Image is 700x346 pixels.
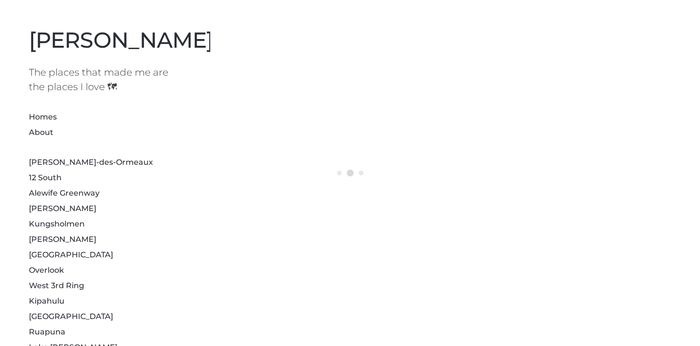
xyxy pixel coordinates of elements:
a: [PERSON_NAME] [29,235,96,244]
a: [GEOGRAPHIC_DATA] [29,250,113,259]
a: 12 South [29,173,62,182]
a: Kungsholmen [29,219,85,228]
a: Alewife Greenway [29,188,100,198]
a: Homes [29,112,57,121]
h1: The places that made me are the places I love 🗺 [29,65,181,94]
a: [PERSON_NAME] [29,204,96,213]
a: About [29,128,53,137]
a: Overlook [29,266,64,275]
a: [PERSON_NAME]-des-Ormeaux [29,158,153,167]
a: West 3rd Ring [29,281,84,290]
a: Kipahulu [29,296,64,306]
a: [GEOGRAPHIC_DATA] [29,312,113,321]
a: [PERSON_NAME] [29,27,213,53]
a: Ruapuna [29,327,65,336]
